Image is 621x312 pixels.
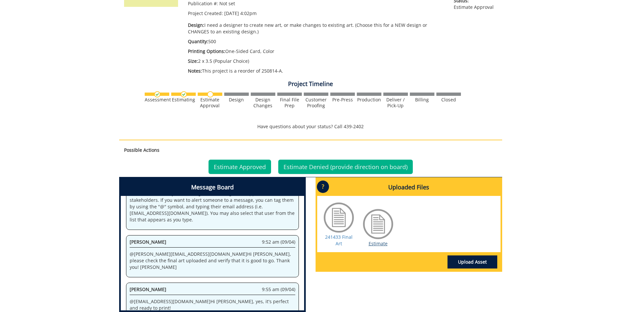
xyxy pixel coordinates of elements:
[188,22,204,28] span: Design:
[188,68,444,74] p: This project is a reorder of 250814-A.
[383,97,408,109] div: Deliver / Pick-Up
[188,38,208,44] span: Quantity:
[188,48,225,54] span: Printing Options:
[119,123,502,130] p: Have questions about your status? Call 439-2402
[219,0,235,7] span: Not set
[188,0,218,7] span: Publication #:
[330,97,355,103] div: Pre-Press
[188,68,202,74] span: Notes:
[262,239,295,245] span: 9:52 am (09/04)
[277,97,302,109] div: Final File Prep
[130,239,166,245] span: [PERSON_NAME]
[121,179,304,196] h4: Message Board
[188,58,444,64] p: 2 x 3.5 (Popular Choice)
[188,22,444,35] p: I need a designer to create new art, or make changes to existing art. (Choose this for a NEW desi...
[251,97,275,109] div: Design Changes
[124,147,159,153] strong: Possible Actions
[369,240,388,247] a: Estimate
[278,160,413,174] a: Estimate Denied (provide direction on board)
[171,97,196,103] div: Estimating
[325,234,353,247] a: 241433 Final Art
[317,179,501,196] h4: Uploaded Files
[188,48,444,55] p: One-Sided Card, Color
[224,97,249,103] div: Design
[304,97,328,109] div: Customer Proofing
[188,10,223,16] span: Project Created:
[436,97,461,103] div: Closed
[119,81,502,87] h4: Project Timeline
[209,160,271,174] a: Estimate Approved
[207,91,213,97] img: no
[130,251,295,270] p: @ [PERSON_NAME][EMAIL_ADDRESS][DOMAIN_NAME] Hi [PERSON_NAME], please check the final art uploaded...
[188,38,444,45] p: 500
[181,91,187,97] img: checkmark
[130,298,295,311] p: @ [EMAIL_ADDRESS][DOMAIN_NAME] Hi [PERSON_NAME], yes, it's perfect and ready to print!
[130,286,166,292] span: [PERSON_NAME]
[198,97,222,109] div: Estimate Approval
[154,91,160,97] img: checkmark
[317,181,329,193] p: ?
[357,97,381,103] div: Production
[447,255,497,269] a: Upload Asset
[188,58,198,64] span: Size:
[410,97,434,103] div: Billing
[224,10,257,16] span: [DATE] 4:02pm
[262,286,295,293] span: 9:55 am (09/04)
[145,97,169,103] div: Assessment
[130,190,295,223] p: Welcome to the Project Messenger. All messages will appear to all stakeholders. If you want to al...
